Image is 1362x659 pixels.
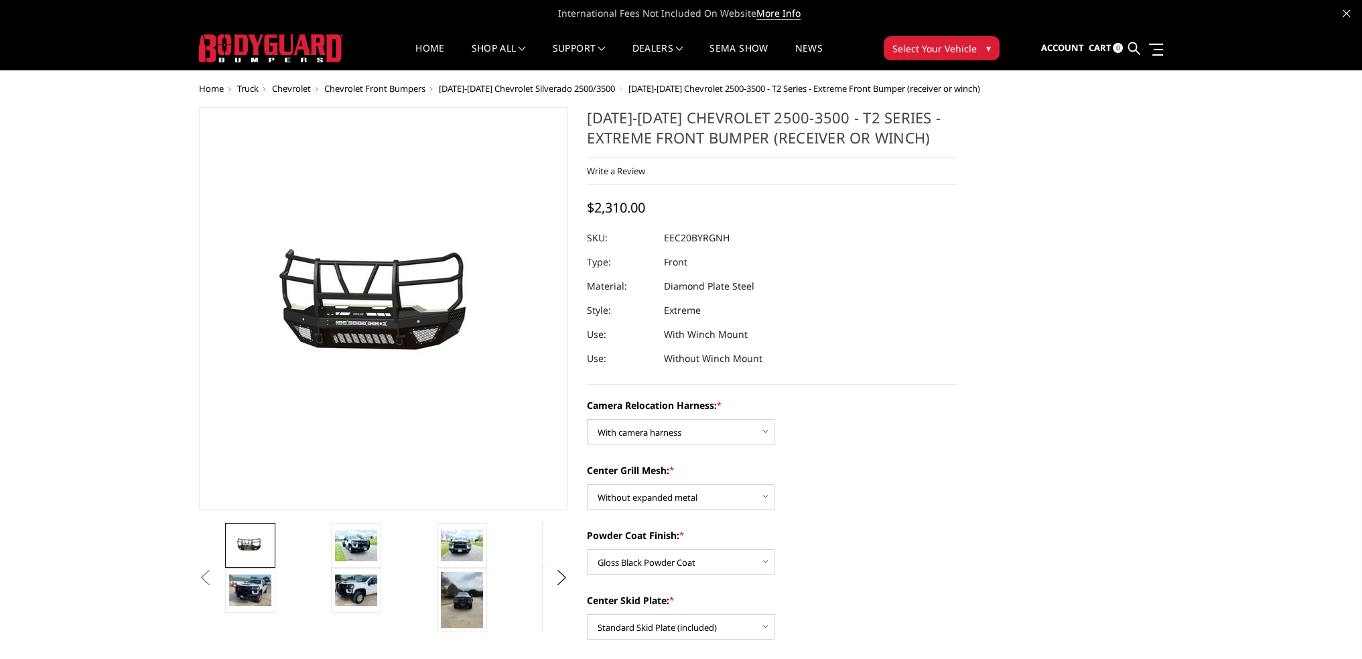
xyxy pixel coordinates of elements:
[272,82,311,95] a: Chevrolet
[1088,42,1111,54] span: Cart
[587,298,654,322] dt: Style:
[1040,42,1083,54] span: Account
[229,536,271,555] img: 2020-2023 Chevrolet 2500-3500 - T2 Series - Extreme Front Bumper (receiver or winch)
[587,107,957,158] h1: [DATE]-[DATE] Chevrolet 2500-3500 - T2 Series - Extreme Front Bumper (receiver or winch)
[795,44,822,70] a: News
[884,36,1000,60] button: Select Your Vehicle
[551,568,571,588] button: Next
[587,198,645,217] span: $2,310.00
[324,82,425,95] a: Chevrolet Front Bumpers
[664,274,754,298] dd: Diamond Plate Steel
[587,463,957,477] label: Center Grill Mesh:
[199,34,343,62] img: BODYGUARD BUMPERS
[229,575,271,606] img: 2020-2023 Chevrolet 2500-3500 - T2 Series - Extreme Front Bumper (receiver or winch)
[335,530,377,561] img: 2020-2023 Chevrolet 2500-3500 - T2 Series - Extreme Front Bumper (receiver or winch)
[472,44,526,70] a: shop all
[664,347,762,371] dd: Without Winch Mount
[237,82,259,95] a: Truck
[587,528,957,542] label: Powder Coat Finish:
[587,274,654,298] dt: Material:
[587,347,654,371] dt: Use:
[1088,30,1123,66] a: Cart 0
[587,250,654,274] dt: Type:
[441,530,483,561] img: 2020-2023 Chevrolet 2500-3500 - T2 Series - Extreme Front Bumper (receiver or winch)
[587,593,957,607] label: Center Skid Plate:
[196,568,216,588] button: Previous
[756,7,801,20] a: More Info
[1040,30,1083,66] a: Account
[664,250,687,274] dd: Front
[587,322,654,347] dt: Use:
[587,165,645,177] a: Write a Review
[892,42,977,56] span: Select Your Vehicle
[199,82,224,95] a: Home
[439,82,615,95] a: [DATE]-[DATE] Chevrolet Silverado 2500/3500
[441,572,483,628] img: 2020-2023 Chevrolet 2500-3500 - T2 Series - Extreme Front Bumper (receiver or winch)
[632,44,683,70] a: Dealers
[415,44,444,70] a: Home
[628,82,980,95] span: [DATE]-[DATE] Chevrolet 2500-3500 - T2 Series - Extreme Front Bumper (receiver or winch)
[709,44,768,70] a: SEMA Show
[664,226,730,250] dd: EEC20BYRGNH
[664,322,748,347] dd: With Winch Mount
[1113,43,1123,53] span: 0
[553,44,606,70] a: Support
[1295,595,1362,659] iframe: Chat Widget
[587,398,957,412] label: Camera Relocation Harness:
[199,107,569,510] a: 2020-2023 Chevrolet 2500-3500 - T2 Series - Extreme Front Bumper (receiver or winch)
[335,575,377,606] img: 2020-2023 Chevrolet 2500-3500 - T2 Series - Extreme Front Bumper (receiver or winch)
[986,41,991,55] span: ▾
[587,226,654,250] dt: SKU:
[664,298,701,322] dd: Extreme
